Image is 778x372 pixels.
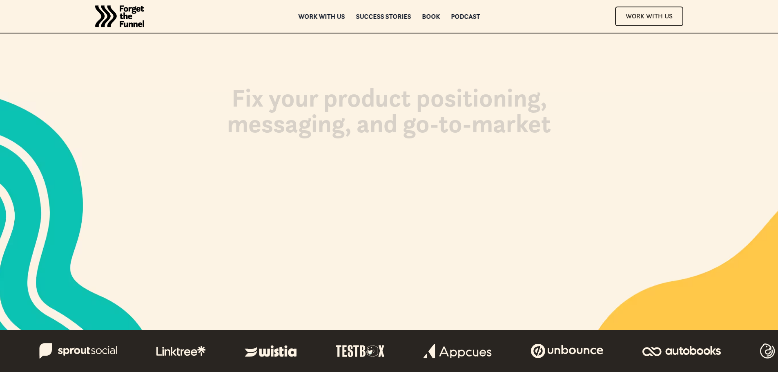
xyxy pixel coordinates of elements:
a: Podcast [451,13,480,19]
a: Work with us [298,13,345,19]
a: Book [422,13,440,19]
a: Work With Us [615,7,683,26]
a: Success Stories [356,13,411,19]
h1: Fix your product positioning, messaging, and go-to-market [169,85,610,144]
div: with the speed and rigor [DATE] demands. [280,142,498,159]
